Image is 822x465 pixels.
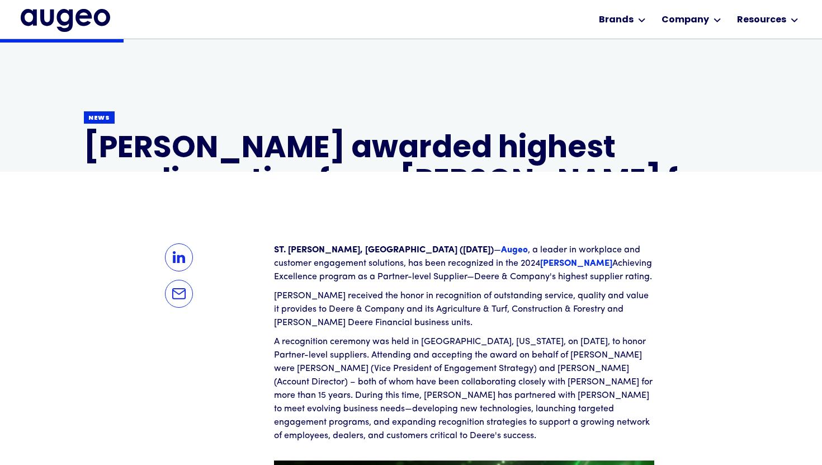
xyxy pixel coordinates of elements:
[599,13,634,27] div: Brands
[274,246,494,255] strong: ST. [PERSON_NAME], [GEOGRAPHIC_DATA] ([DATE])
[274,289,654,330] p: [PERSON_NAME] received the honor in recognition of outstanding service, quality and value it prov...
[21,9,110,31] a: home
[274,335,654,443] p: A recognition ceremony was held in [GEOGRAPHIC_DATA], [US_STATE], on [DATE], to honor Partner-lev...
[88,114,110,123] div: News
[501,246,528,255] a: Augeo
[274,243,654,284] p: — , a leader in workplace and customer engagement solutions, has been recognized in the 2024 Achi...
[737,13,786,27] div: Resources
[21,9,110,31] img: Augeo's full logo in midnight blue.
[84,133,738,233] h1: [PERSON_NAME] awarded highest supplier rating from [PERSON_NAME] for third consecutive year
[662,13,709,27] div: Company
[540,259,612,268] a: [PERSON_NAME]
